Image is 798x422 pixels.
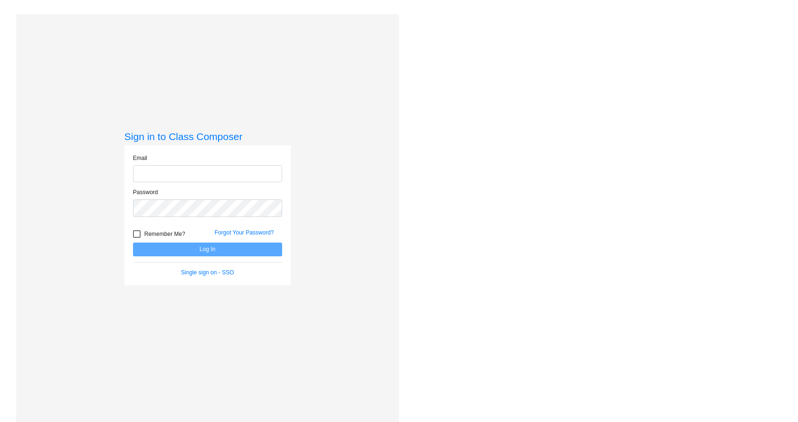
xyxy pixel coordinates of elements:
a: Forgot Your Password? [215,229,274,236]
label: Email [133,154,147,162]
button: Log In [133,243,282,256]
label: Password [133,188,158,197]
a: Single sign on - SSO [181,269,234,276]
h3: Sign in to Class Composer [124,131,291,142]
span: Remember Me? [144,228,185,240]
